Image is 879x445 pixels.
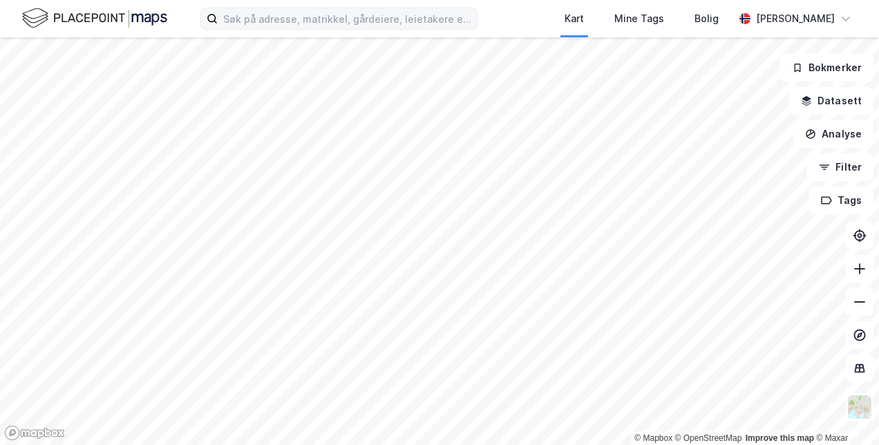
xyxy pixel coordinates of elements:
[565,10,584,27] div: Kart
[614,10,664,27] div: Mine Tags
[847,394,873,420] img: Z
[694,10,719,27] div: Bolig
[793,120,873,148] button: Analyse
[780,54,873,82] button: Bokmerker
[675,433,742,443] a: OpenStreetMap
[218,8,477,29] input: Søk på adresse, matrikkel, gårdeiere, leietakere eller personer
[4,425,65,441] a: Mapbox homepage
[756,10,835,27] div: [PERSON_NAME]
[807,153,873,181] button: Filter
[22,6,167,30] img: logo.f888ab2527a4732fd821a326f86c7f29.svg
[746,433,814,443] a: Improve this map
[634,433,672,443] a: Mapbox
[789,87,873,115] button: Datasett
[816,433,848,443] a: Maxar
[809,187,873,214] button: Tags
